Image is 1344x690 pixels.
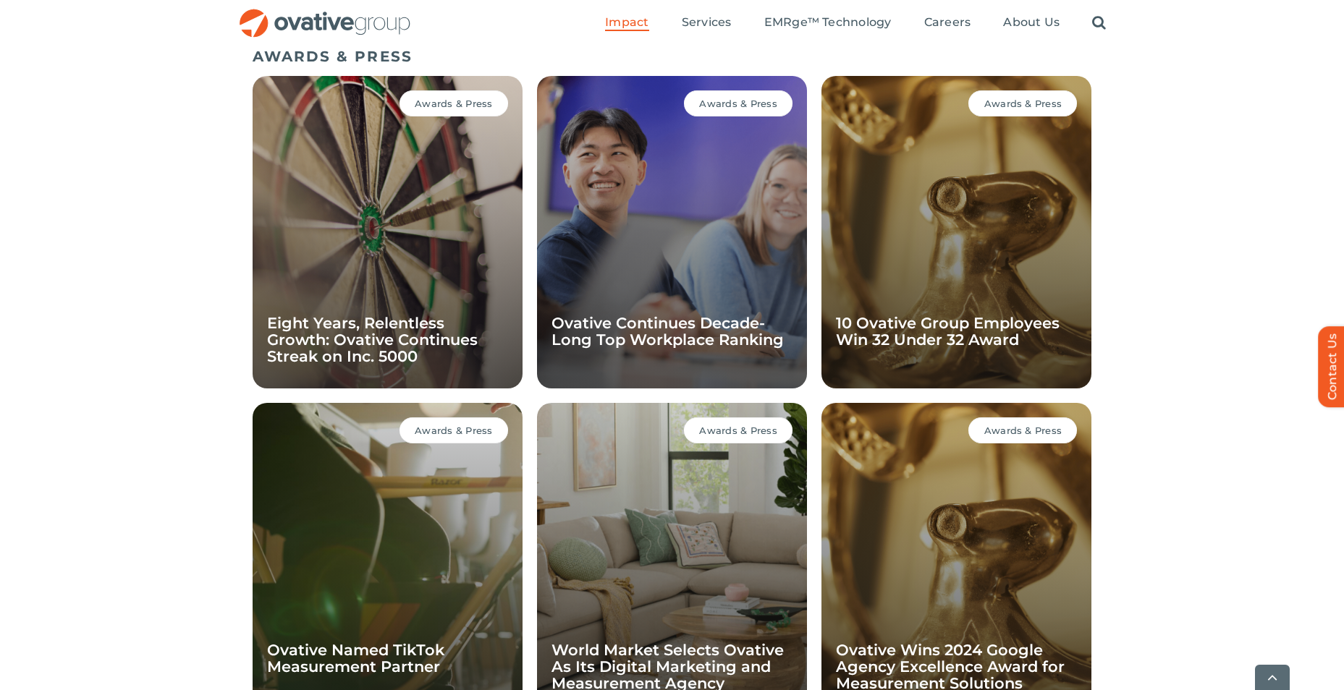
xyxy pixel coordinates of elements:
span: Careers [924,15,971,30]
a: About Us [1003,15,1060,31]
a: Ovative Named TikTok Measurement Partner [267,641,444,676]
a: Services [682,15,732,31]
a: Search [1092,15,1106,31]
span: Impact [605,15,648,30]
a: Eight Years, Relentless Growth: Ovative Continues Streak on Inc. 5000 [267,314,478,365]
a: Careers [924,15,971,31]
span: EMRge™ Technology [764,15,892,30]
a: OG_Full_horizontal_RGB [238,7,412,21]
span: About Us [1003,15,1060,30]
span: Services [682,15,732,30]
a: 10 Ovative Group Employees Win 32 Under 32 Award [836,314,1060,349]
h5: AWARDS & PRESS [253,48,1092,65]
a: Ovative Continues Decade-Long Top Workplace Ranking [551,314,784,349]
a: Impact [605,15,648,31]
a: EMRge™ Technology [764,15,892,31]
